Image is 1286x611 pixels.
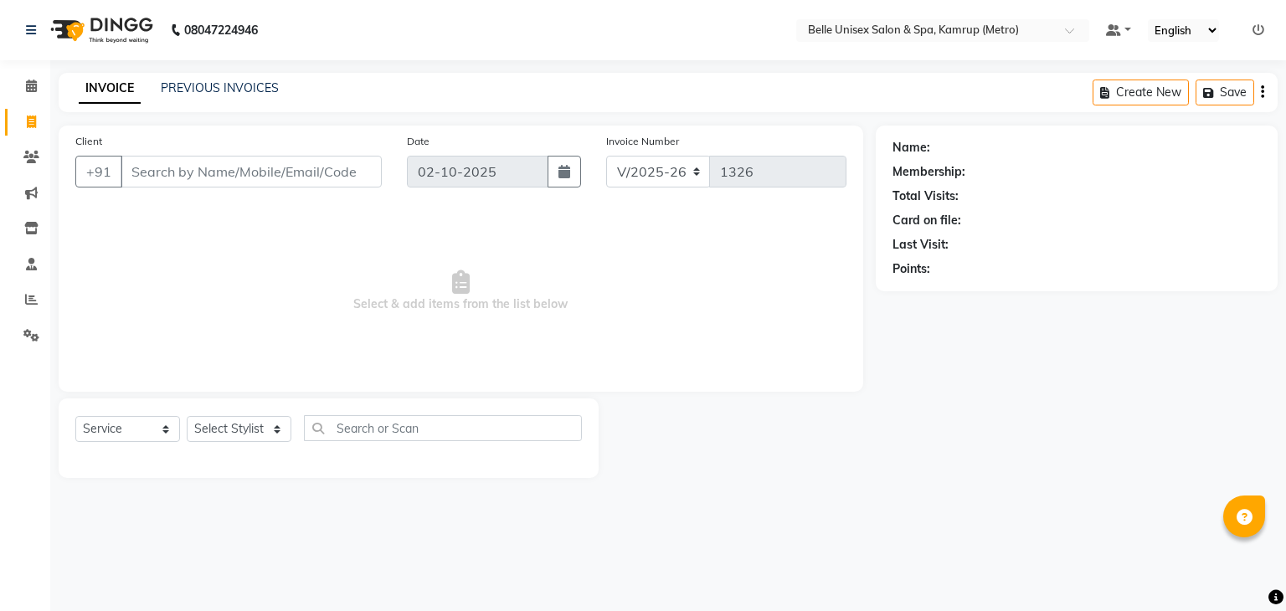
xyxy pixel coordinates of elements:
button: Create New [1093,80,1189,105]
label: Client [75,134,102,149]
div: Membership: [892,163,965,181]
a: INVOICE [79,74,141,104]
div: Last Visit: [892,236,949,254]
button: +91 [75,156,122,187]
div: Total Visits: [892,187,959,205]
div: Name: [892,139,930,157]
div: Points: [892,260,930,278]
img: logo [43,7,157,54]
span: Select & add items from the list below [75,208,846,375]
input: Search by Name/Mobile/Email/Code [121,156,382,187]
b: 08047224946 [184,7,258,54]
label: Date [407,134,430,149]
label: Invoice Number [606,134,679,149]
input: Search or Scan [304,415,582,441]
a: PREVIOUS INVOICES [161,80,279,95]
button: Save [1196,80,1254,105]
div: Card on file: [892,212,961,229]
